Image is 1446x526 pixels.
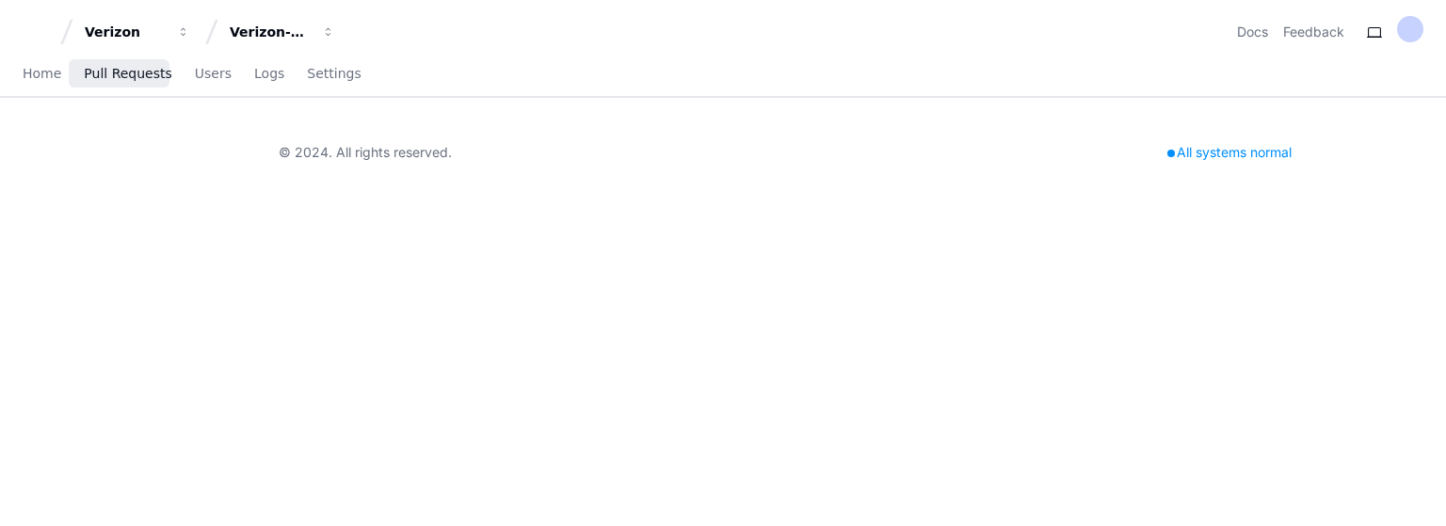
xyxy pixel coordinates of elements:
[84,53,171,96] a: Pull Requests
[195,68,232,79] span: Users
[84,68,171,79] span: Pull Requests
[230,23,311,41] div: Verizon-Clarify-Resource-Management
[1283,23,1344,41] button: Feedback
[23,68,61,79] span: Home
[77,15,198,49] button: Verizon
[222,15,343,49] button: Verizon-Clarify-Resource-Management
[1237,23,1268,41] a: Docs
[279,143,452,162] div: © 2024. All rights reserved.
[1156,139,1303,166] div: All systems normal
[254,53,284,96] a: Logs
[307,53,361,96] a: Settings
[85,23,166,41] div: Verizon
[254,68,284,79] span: Logs
[23,53,61,96] a: Home
[307,68,361,79] span: Settings
[195,53,232,96] a: Users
